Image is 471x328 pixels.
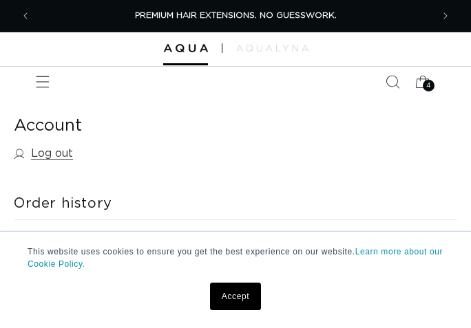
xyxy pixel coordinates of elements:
button: Next announcement [430,1,461,31]
span: 4 [426,80,431,91]
img: Aqua Hair Extensions [163,44,208,53]
a: Log out [14,144,73,164]
p: This website uses cookies to ensure you get the best experience on our website. [28,245,443,270]
img: aqualyna.com [236,45,308,52]
span: PREMIUM HAIR EXTENSIONS. NO GUESSWORK. [135,11,337,19]
button: Previous announcement [10,1,41,31]
summary: Menu [28,67,58,97]
h1: Account [14,116,457,137]
summary: Search [377,67,408,97]
a: Accept [210,283,261,310]
h2: Order history [14,195,457,212]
